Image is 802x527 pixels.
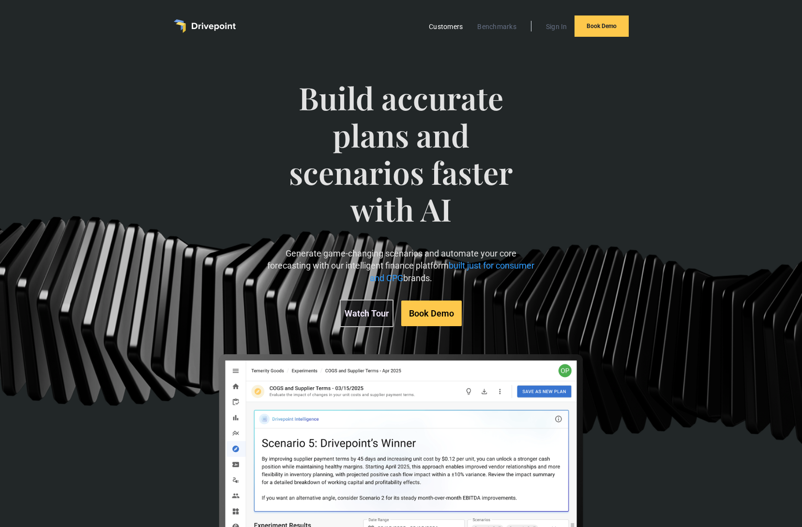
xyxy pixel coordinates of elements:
a: Sign In [541,20,572,33]
a: home [174,19,236,33]
a: Customers [424,20,468,33]
a: Benchmarks [472,20,521,33]
a: Watch Tour [340,300,393,327]
a: Book Demo [575,15,629,37]
span: built just for consumer and CPG [370,260,535,283]
p: Generate game-changing scenarios and automate your core forecasting with our intelligent finance ... [264,247,539,284]
a: Book Demo [401,301,462,326]
span: Build accurate plans and scenarios faster with AI [264,79,539,247]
